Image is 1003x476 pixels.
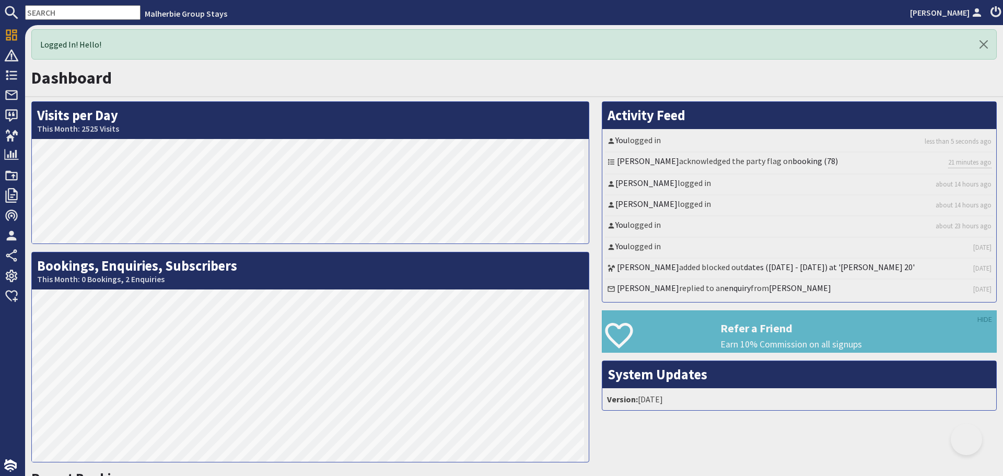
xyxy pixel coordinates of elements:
p: Earn 10% Commission on all signups [720,338,996,351]
h2: Visits per Day [32,102,589,139]
a: [PERSON_NAME] [615,199,678,209]
li: added blocked out [605,259,994,280]
li: replied to an from [605,280,994,299]
li: [DATE] [605,391,994,408]
a: dates ([DATE] - [DATE]) at '[PERSON_NAME] 20' [744,262,915,272]
a: less than 5 seconds ago [925,136,992,146]
a: System Updates [608,366,707,383]
li: logged in [605,216,994,237]
a: [PERSON_NAME] [617,283,679,293]
a: HIDE [977,314,992,326]
a: [PERSON_NAME] [615,178,678,188]
a: Refer a Friend Earn 10% Commission on all signups [602,310,997,353]
small: This Month: 0 Bookings, 2 Enquiries [37,274,584,284]
a: [PERSON_NAME] [617,156,679,166]
img: staytech_i_w-64f4e8e9ee0a9c174fd5317b4b171b261742d2d393467e5bdba4413f4f884c10.svg [4,459,17,472]
a: about 14 hours ago [936,200,992,210]
a: [PERSON_NAME] [910,6,984,19]
a: [PERSON_NAME] [769,283,831,293]
a: enquiry [725,283,751,293]
input: SEARCH [25,5,141,20]
a: [DATE] [973,284,992,294]
a: You [615,219,627,230]
a: [PERSON_NAME] [617,262,679,272]
a: You [615,135,627,145]
a: about 14 hours ago [936,179,992,189]
a: booking (78) [792,156,838,166]
a: 21 minutes ago [948,157,992,168]
a: You [615,241,627,251]
strong: Version: [607,394,638,404]
a: [DATE] [973,263,992,273]
li: logged in [605,175,994,195]
small: This Month: 2525 Visits [37,124,584,134]
a: about 23 hours ago [936,221,992,231]
h2: Bookings, Enquiries, Subscribers [32,252,589,289]
a: [DATE] [973,242,992,252]
li: logged in [605,132,994,153]
a: Activity Feed [608,107,685,124]
iframe: Toggle Customer Support [951,424,982,455]
a: Dashboard [31,67,112,88]
li: logged in [605,195,994,216]
li: logged in [605,238,994,259]
a: Malherbie Group Stays [145,8,227,19]
div: Logged In! Hello! [31,29,997,60]
h3: Refer a Friend [720,321,996,335]
li: acknowledged the party flag on [605,153,994,174]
